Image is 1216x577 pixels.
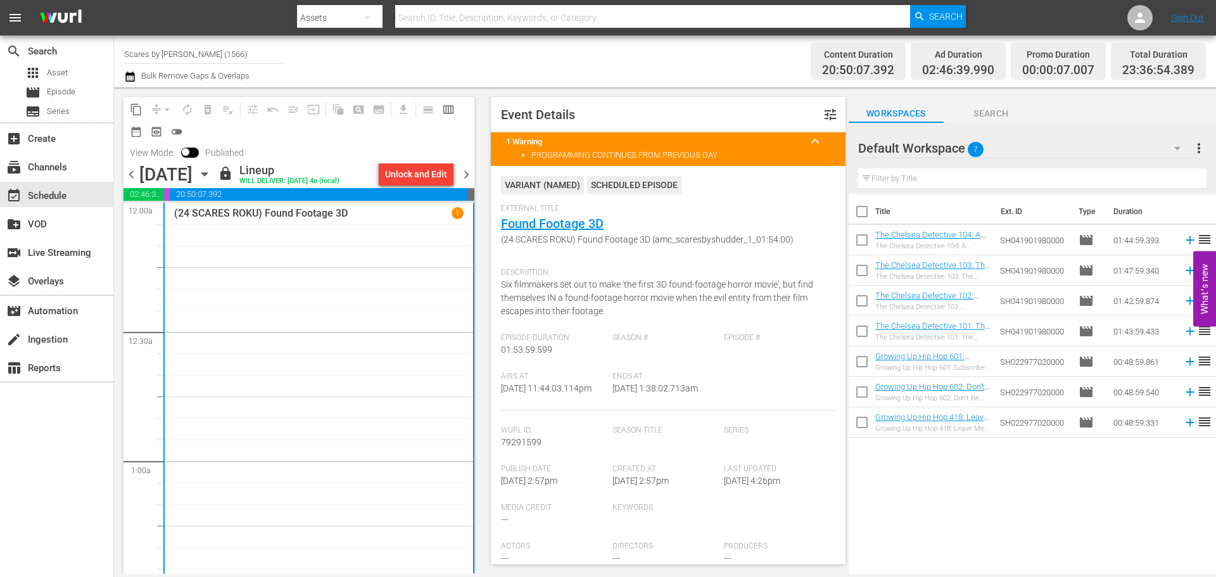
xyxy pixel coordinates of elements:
[139,164,193,185] div: [DATE]
[1108,407,1178,438] td: 00:48:59.331
[6,44,22,59] span: Search
[995,286,1073,316] td: SH041901980000
[501,514,509,524] span: ---
[922,46,994,63] div: Ad Duration
[501,383,592,393] span: [DATE] 11:44:03.114pm
[6,188,22,203] span: Schedule
[506,137,800,146] title: 1 Warning
[612,553,620,563] span: ---
[1079,384,1094,400] span: Episode
[163,188,170,201] span: 00:00:07.007
[1193,251,1216,326] button: Open Feedback Widget
[823,107,838,122] span: Customize Event
[369,99,389,120] span: Create Series Block
[1079,232,1094,248] span: movie
[1171,13,1204,23] a: Sign Out
[1183,263,1197,277] svg: Add to Schedule
[123,188,163,201] span: 02:46:39.990
[822,46,894,63] div: Content Duration
[612,503,718,513] span: Keywords
[47,67,68,79] span: Asset
[1108,316,1178,346] td: 01:43:59.433
[199,148,250,158] span: Published
[501,464,606,474] span: Publish Date
[944,106,1039,122] span: Search
[389,97,414,122] span: Download as CSV
[139,71,250,80] span: Bulk Remove Gaps & Overlaps
[501,426,606,436] span: Wurl Id
[501,345,552,355] span: 01:53:59.599
[263,99,283,120] span: Revert to Primary Episode
[1108,346,1178,377] td: 00:48:59.861
[170,125,183,138] span: toggle_off
[1122,63,1194,78] span: 23:36:54.389
[1183,233,1197,247] svg: Add to Schedule
[612,426,718,436] span: Season Title
[123,148,181,158] span: View Mode:
[822,63,894,78] span: 20:50:07.392
[239,163,339,177] div: Lineup
[146,122,167,142] span: View Backup
[815,99,845,130] button: tune
[849,106,944,122] span: Workspaces
[1108,255,1178,286] td: 01:47:59.340
[995,377,1073,407] td: SH022977020000
[1079,263,1094,278] span: Episode
[6,217,22,232] span: VOD
[6,160,22,175] span: Channels
[170,188,468,201] span: 20:50:07.392
[501,542,606,552] span: Actors
[283,99,303,120] span: Fill episodes with ad slates
[6,131,22,146] span: Create
[501,503,606,513] span: Media Credit
[875,424,990,433] div: Growing Up Hip Hop 418: Leave Me Alone
[25,85,41,100] span: Episode
[1183,294,1197,308] svg: Add to Schedule
[501,279,813,316] span: Six filmmakers set out to make 'the first 3D found-footage horror movie', but find themselves IN ...
[995,346,1073,377] td: SH022977020000
[1183,385,1197,399] svg: Add to Schedule
[875,230,989,287] a: The Chelsea Detective 104: A Chelsea Education (The Chelsea Detective 104: A Chelsea Education (a...
[995,316,1073,346] td: SH041901980000
[468,188,474,201] span: 00:23:05.611
[501,437,541,447] span: 79291599
[501,216,604,231] a: Found Footage 3D
[1106,194,1182,229] th: Duration
[875,321,990,378] a: The Chelsea Detective 101: The Wages of Sin (The Chelsea Detective 101: The Wages of Sin (amc_net...
[612,333,718,343] span: Season #
[531,150,830,160] li: PROGRAMMING CONTINUES FROM PREVIOUS DAY
[910,5,966,28] button: Search
[875,382,989,410] a: Growing Up Hip Hop 602: Don't Be Salty (Growing Up Hip Hop 602: Don't Be Salty (VARIANT))
[875,394,990,402] div: Growing Up Hip Hop 602: Don't Be Salty
[6,245,22,260] span: Live Streaming
[47,105,70,118] span: Series
[1079,415,1094,430] span: Episode
[1197,353,1212,369] span: reorder
[501,107,575,122] span: Event Details
[1022,63,1094,78] span: 00:00:07.007
[612,542,718,552] span: Directors
[501,372,606,382] span: Airs At
[724,542,829,552] span: Producers
[174,207,348,219] p: (24 SCARES ROKU) Found Footage 3D
[501,553,509,563] span: ---
[6,303,22,319] span: Automation
[995,255,1073,286] td: SH041901980000
[459,167,474,182] span: chevron_right
[238,97,263,122] span: Customize Events
[181,148,190,156] span: Toggle to switch from Published to Draft view.
[25,104,41,119] span: Series
[126,99,146,120] span: Copy Lineup
[1183,355,1197,369] svg: Add to Schedule
[875,333,990,341] div: The Chelsea Detective 101: The Wages of Sin
[1022,46,1094,63] div: Promo Duration
[8,10,23,25] span: menu
[875,260,990,308] a: The Chelsea Detective 103: The Gentle Giant (The Chelsea Detective 103: The Gentle Giant (amc_net...
[1197,384,1212,399] span: reorder
[875,364,990,372] div: Growing Up Hip Hop 601: Subscribe or Step Aside
[1191,133,1206,163] button: more_vert
[875,303,990,311] div: The Chelsea Detective 102: [PERSON_NAME]
[724,464,829,474] span: Last Updated
[303,99,324,120] span: Update Metadata from Key Asset
[126,122,146,142] span: Month Calendar View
